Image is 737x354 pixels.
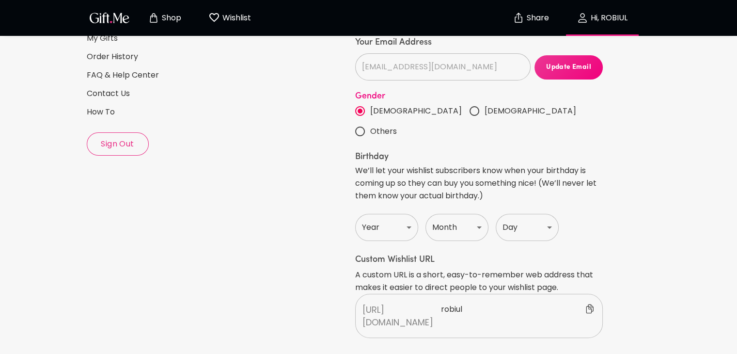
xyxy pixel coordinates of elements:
[355,153,603,161] legend: Birthday
[485,105,576,117] span: [DEMOGRAPHIC_DATA]
[220,12,251,24] p: Wishlist
[370,125,397,138] span: Others
[355,254,603,266] h6: Custom Wishlist URL
[87,51,222,62] a: Order History
[87,88,222,99] a: Contact Us
[355,37,603,48] label: Your Email Address
[534,62,603,73] span: Update Email
[87,33,222,44] a: My Gifts
[203,2,256,33] button: Wishlist page
[534,55,603,80] button: Update Email
[87,107,222,117] a: How To
[513,12,524,24] img: secure
[87,12,132,24] button: GiftMe Logo
[441,303,596,328] p: robiul
[588,14,627,22] p: Hi, ROBIUL
[355,269,603,294] p: A custom URL is a short, easy-to-remember web address that makes it easier to direct people to yo...
[87,70,222,80] a: FAQ & Help Center
[88,11,131,25] img: GiftMe Logo
[138,2,191,33] button: Store page
[355,101,603,142] div: gender
[362,304,441,329] p: [URL][DOMAIN_NAME]
[355,92,603,101] label: Gender
[370,105,462,117] span: [DEMOGRAPHIC_DATA]
[87,132,149,156] button: Sign Out
[514,1,548,35] button: Share
[554,2,651,33] button: Hi, ROBIUL
[524,14,549,22] p: Share
[355,164,603,202] p: We’ll let your wishlist subscribers know when your birthday is coming up so they can buy you some...
[159,14,181,22] p: Shop
[87,139,148,149] span: Sign Out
